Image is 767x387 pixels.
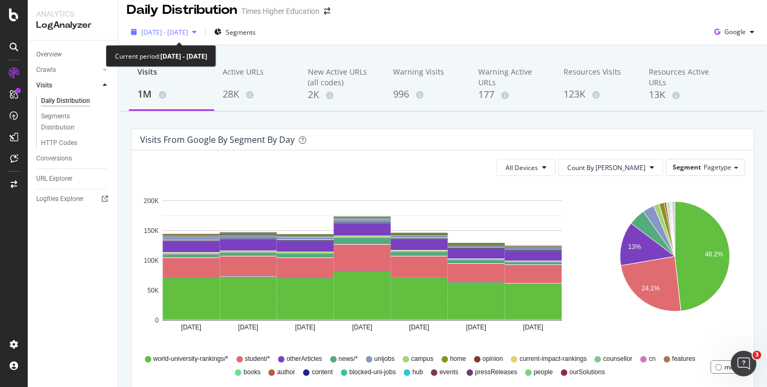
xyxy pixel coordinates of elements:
button: Emoji picker [17,305,25,314]
b: [DATE] - [DATE] [160,52,207,61]
span: author [277,368,295,377]
div: Daily Distribution [41,95,90,107]
span: All Devices [505,163,538,172]
div: more [724,362,740,372]
span: people [534,368,553,377]
div: Segments Distribution [41,111,100,133]
div: Times Higher Education [241,6,320,17]
text: [DATE] [523,324,543,331]
svg: A chart. [140,184,584,344]
a: Source reference 9276163: [120,199,128,207]
span: features [672,354,695,364]
div: 123K [564,87,632,101]
div: Daily Distribution [127,1,237,19]
span: events [439,368,458,377]
text: 48.2% [705,251,723,258]
div: 177 [478,88,546,102]
span: unijobs [374,354,395,364]
textarea: Message… [9,283,204,301]
div: LogAnalyzer [36,19,109,31]
b: The 50% increase is accurate [17,72,140,81]
button: Segments [210,23,260,41]
text: 13% [628,243,641,251]
button: All Devices [496,159,556,176]
text: 50K [148,287,159,294]
span: home [450,354,466,364]
span: hub [412,368,423,377]
div: - it represents the real change in visits between compared periods, even if the trend line shows ... [17,72,196,135]
text: 100K [144,257,159,264]
span: Segments [226,28,256,37]
a: Daily Distribution [41,95,110,107]
div: 2K [308,88,376,102]
div: Analytics [36,9,109,19]
span: current-impact-rankings [519,354,586,364]
span: content [312,368,332,377]
div: Crawls [36,64,56,76]
text: 0 [155,317,159,324]
a: Crawls [36,64,100,76]
text: [DATE] [352,324,372,331]
text: [DATE] [466,324,486,331]
text: 150K [144,227,159,235]
div: Warning Visits [393,67,461,87]
text: [DATE] [409,324,429,331]
span: blocked-uni-jobs [349,368,396,377]
text: 200K [144,197,159,205]
button: Home [167,4,187,25]
span: [DATE] - [DATE] [141,28,188,37]
text: [DATE] [238,324,258,331]
a: Source reference 9276119: [113,58,122,66]
div: Our sparkline charts provide snapshots of movement over time, including 15 crawls in the selected... [17,156,196,208]
div: 28K [223,87,291,101]
text: 24.1% [641,285,659,293]
span: Count By Day [567,163,646,172]
div: Visits [36,80,52,91]
span: opinion [483,354,503,364]
span: world-university-rankings/* [153,354,229,364]
text: [DATE] [295,324,315,331]
div: New Active URLs (all codes) [308,67,376,88]
div: Visits from google by Segment by Day [140,134,295,145]
span: pressReleases [475,368,517,377]
div: Active URLs [223,67,291,87]
span: otherArticles [287,354,322,364]
a: Overview [36,49,110,60]
span: cn [649,354,656,364]
div: Resources Active URLs [649,67,717,88]
div: Conversions [36,153,72,164]
span: student/* [245,354,270,364]
span: campus [411,354,434,364]
span: news/* [339,354,358,364]
div: arrow-right-arrow-left [324,7,330,15]
b: How sparklines work: [17,140,108,149]
iframe: Intercom live chat [731,351,756,376]
div: 13K [649,88,717,102]
img: Profile image for Customer Support [30,6,47,23]
div: URL Explorer [36,173,72,184]
button: [DATE] - [DATE] [127,23,201,41]
h1: Customer Support [52,10,128,18]
button: Count By [PERSON_NAME] [558,159,663,176]
div: Did that answer your question? [17,258,134,269]
div: Resources Visits [564,67,632,87]
div: 996 [393,87,461,101]
span: Google [724,27,746,36]
div: HTTP Codes [41,138,77,149]
span: counsellor [603,354,632,364]
span: Pagetype [704,163,731,172]
span: ourSolutions [569,368,605,377]
svg: A chart. [606,184,744,344]
a: Logfiles Explorer [36,193,110,205]
button: Send a message… [183,301,200,318]
button: go back [7,4,27,25]
div: Logfiles Explorer [36,193,84,205]
div: Did that answer your question?Customer Support • 1m ago [9,252,143,275]
span: 3 [753,351,761,359]
div: Current period: [115,50,207,62]
text: [DATE] [181,324,201,331]
div: Customer Support says… [9,252,205,299]
div: Close [187,4,206,23]
a: URL Explorer [36,173,110,184]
